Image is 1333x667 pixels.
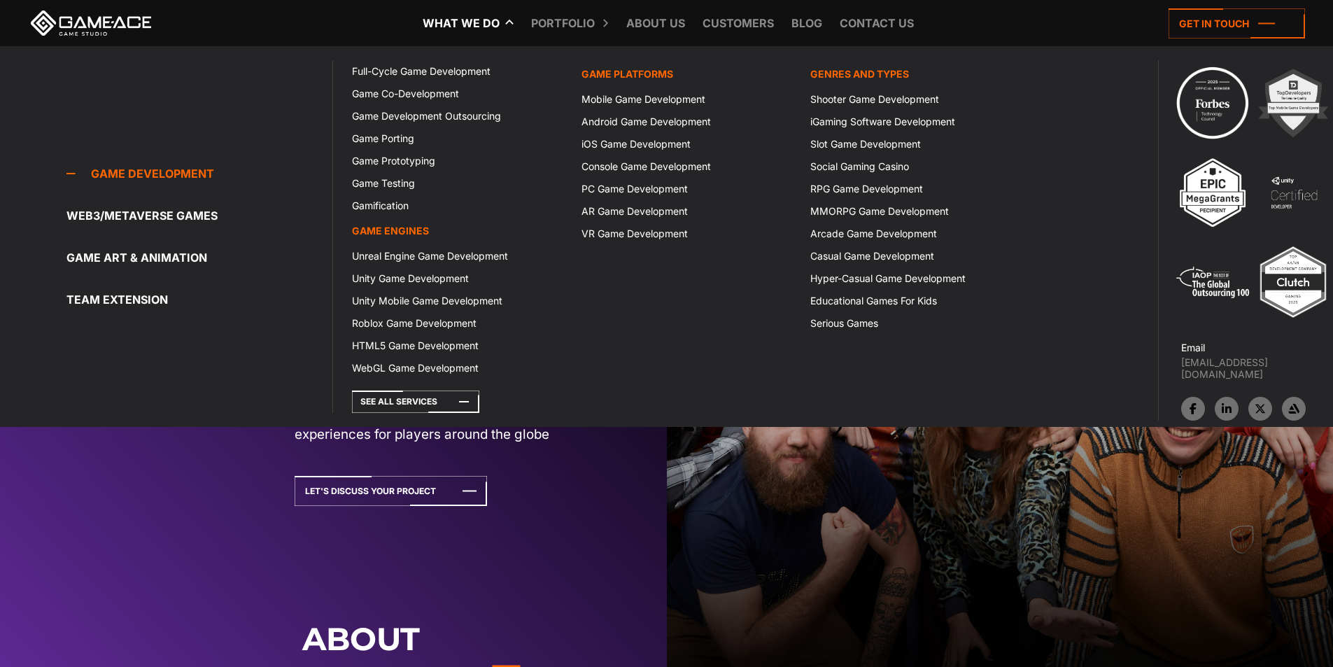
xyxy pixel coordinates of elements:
img: Top ar vr development company gaming 2025 game ace [1255,244,1332,321]
a: Unreal Engine Game Development [344,245,572,267]
a: Social Gaming Casino [802,155,1031,178]
a: Unity Game Development [344,267,572,290]
a: Game Development Outsourcing [344,105,572,127]
a: Game platforms [573,60,802,88]
a: Arcade Game Development [802,223,1031,245]
a: PC Game Development [573,178,802,200]
img: 5 [1174,244,1251,321]
img: 4 [1255,154,1332,231]
a: iOS Game Development [573,133,802,155]
img: 3 [1174,154,1251,231]
img: 2 [1255,64,1332,141]
a: Hyper-Casual Game Development [802,267,1031,290]
a: MMORPG Game Development [802,200,1031,223]
a: Game Prototyping [344,150,572,172]
a: See All Services [352,391,479,413]
a: Casual Game Development [802,245,1031,267]
a: Mobile Game Development [573,88,802,111]
a: AR Game Development [573,200,802,223]
a: WebGL Game Development [344,357,572,379]
a: Team Extension [66,286,332,314]
a: Web3/Metaverse Games [66,202,332,230]
a: iGaming Software Development [802,111,1031,133]
a: [EMAIL_ADDRESS][DOMAIN_NAME] [1181,356,1333,380]
a: Game Testing [344,172,572,195]
a: Game Co-Development [344,83,572,105]
a: Gamification [344,195,572,217]
a: Let's Discuss Your Project [295,476,487,506]
a: Slot Game Development [802,133,1031,155]
a: Game Art & Animation [66,244,332,272]
img: Technology council badge program ace 2025 game ace [1174,64,1251,141]
a: Android Game Development [573,111,802,133]
a: Game development [66,160,332,188]
a: Roblox Game Development [344,312,572,335]
a: Full-Cycle Game Development [344,60,572,83]
a: Unity Mobile Game Development [344,290,572,312]
a: HTML5 Game Development [344,335,572,357]
a: VR Game Development [573,223,802,245]
a: Get in touch [1169,8,1305,38]
a: Shooter Game Development [802,88,1031,111]
a: Educational Games For Kids [802,290,1031,312]
a: Genres and Types [802,60,1031,88]
strong: Email [1181,342,1205,353]
a: Game Engines [344,217,572,245]
a: RPG Game Development [802,178,1031,200]
a: Serious Games [802,312,1031,335]
a: Game Porting [344,127,572,150]
a: Console Game Development [573,155,802,178]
